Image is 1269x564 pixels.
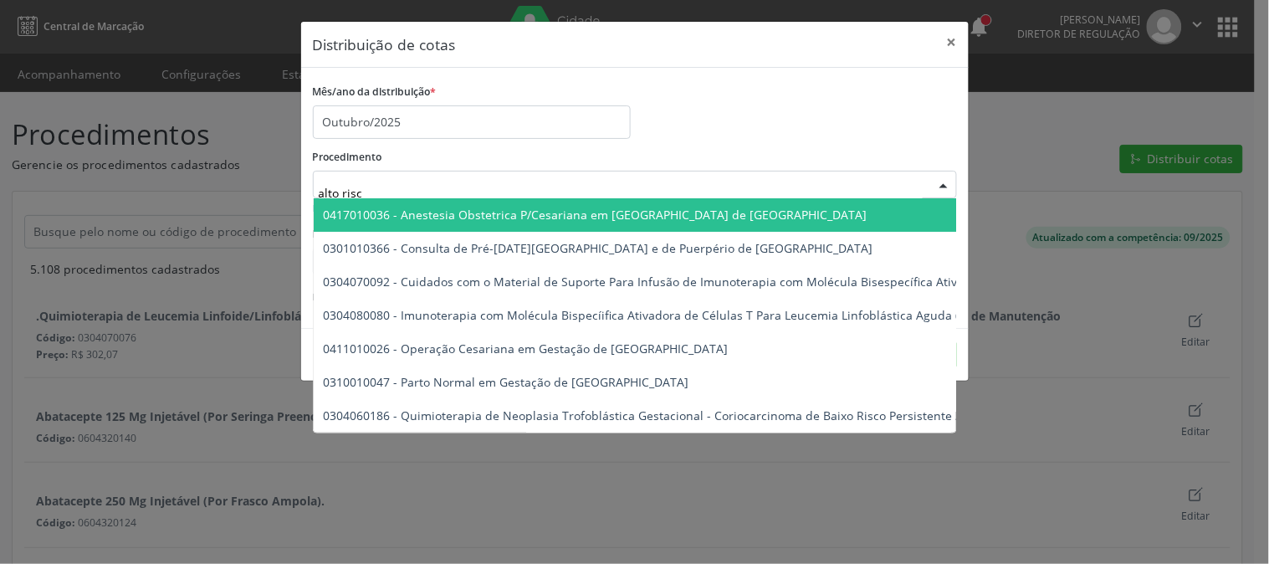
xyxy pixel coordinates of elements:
label: Procedimento [313,145,382,171]
input: Buscar por procedimento [319,177,923,210]
span: 0304060186 - Quimioterapia de Neoplasia Trofoblástica Gestacional - Coriocarcinoma de Baixo Risco... [324,408,1076,423]
label: Mês/ano da distribuição [313,79,437,105]
span: 0310010047 - Parto Normal em Gestação de [GEOGRAPHIC_DATA] [324,374,689,390]
button: Close [935,22,969,63]
span: 0417010036 - Anestesia Obstetrica P/Cesariana em [GEOGRAPHIC_DATA] de [GEOGRAPHIC_DATA] [324,207,867,223]
span: 0411010026 - Operação Cesariana em Gestação de [GEOGRAPHIC_DATA] [324,341,729,356]
h5: Distribuição de cotas [313,33,456,55]
input: Selecione o mês/ano [313,105,631,139]
span: 0301010366 - Consulta de Pré-[DATE][GEOGRAPHIC_DATA] e de Puerpério de [GEOGRAPHIC_DATA] [324,240,873,256]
